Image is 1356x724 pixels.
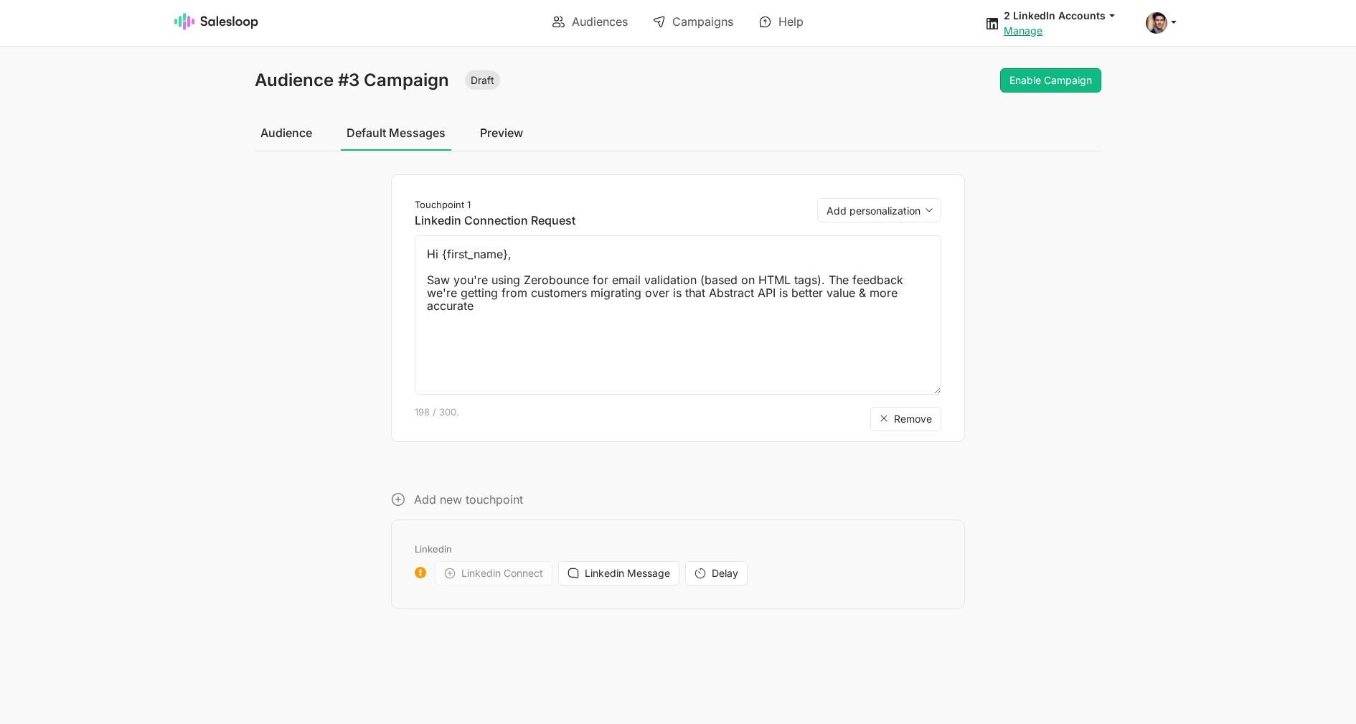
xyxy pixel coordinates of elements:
[391,492,965,507] p: Add new touchpoint
[712,567,738,579] span: Delay
[894,413,932,425] span: Remove
[749,9,814,34] a: Help
[1004,24,1042,37] a: Manage
[542,9,638,34] a: Audiences
[415,198,669,211] p: Touchpoint 1
[255,70,506,90] h1: Audience #3 Campaign
[685,561,748,586] button: Delay
[255,115,318,151] a: Audience
[415,543,941,555] p: Linkedin
[643,9,743,34] a: Campaigns
[817,198,941,222] select: Touchpoint 1Linkedin Connection Request
[1000,68,1101,93] button: Enable Campaign
[341,115,451,151] a: Default Messages
[585,567,670,579] span: Linkedin Message
[174,13,259,30] img: Salesloop
[870,407,941,431] button: Remove
[1004,9,1129,22] button: 2 LinkedIn Accounts
[415,214,669,227] p: Linkedin Connection Request
[558,561,679,586] button: Linkedin Message
[415,406,459,418] span: 198 / 300.
[465,70,500,90] span: Draft
[474,115,529,151] a: Preview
